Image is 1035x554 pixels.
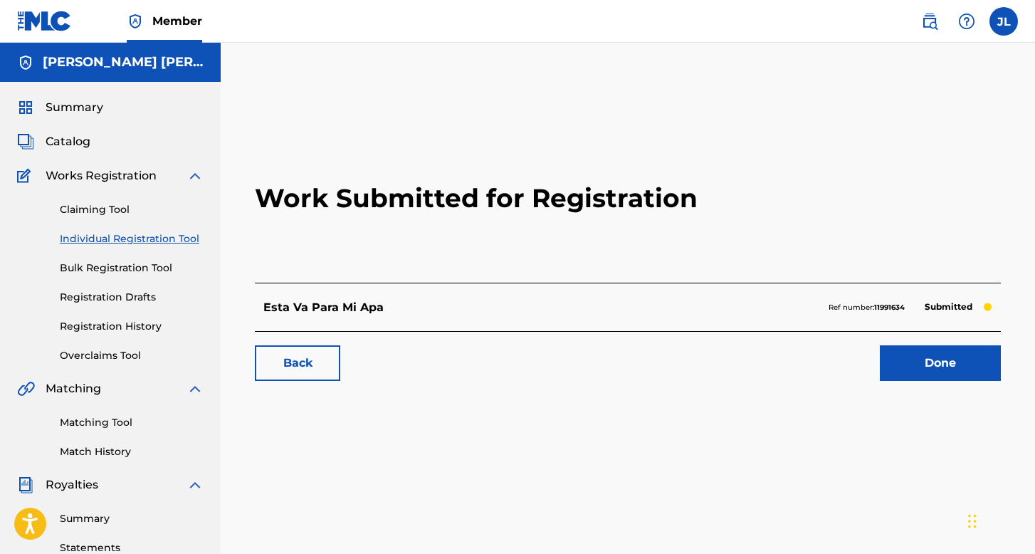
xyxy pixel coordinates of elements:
[152,13,202,29] span: Member
[918,297,979,317] p: Submitted
[60,511,204,526] a: Summary
[17,133,34,150] img: Catalog
[17,133,90,150] a: CatalogCatalog
[46,167,157,184] span: Works Registration
[880,345,1001,381] a: Done
[46,476,98,493] span: Royalties
[17,54,34,71] img: Accounts
[60,415,204,430] a: Matching Tool
[60,319,204,334] a: Registration History
[186,476,204,493] img: expand
[46,99,103,116] span: Summary
[255,345,340,381] a: Back
[127,13,144,30] img: Top Rightsholder
[186,380,204,397] img: expand
[17,99,34,116] img: Summary
[263,299,384,316] p: Esta Va Para Mi Apa
[995,351,1035,466] iframe: Resource Center
[874,303,905,312] strong: 11991634
[921,13,938,30] img: search
[60,202,204,217] a: Claiming Tool
[964,486,1035,554] div: Widget de chat
[829,301,905,314] p: Ref number:
[60,444,204,459] a: Match History
[60,261,204,276] a: Bulk Registration Tool
[17,11,72,31] img: MLC Logo
[915,7,944,36] a: Public Search
[60,290,204,305] a: Registration Drafts
[952,7,981,36] div: Help
[60,231,204,246] a: Individual Registration Tool
[43,54,204,70] h5: Jose Alfredo Lopez Alfredo
[958,13,975,30] img: help
[17,380,35,397] img: Matching
[60,348,204,363] a: Overclaims Tool
[17,476,34,493] img: Royalties
[964,486,1035,554] iframe: Chat Widget
[989,7,1018,36] div: User Menu
[46,380,101,397] span: Matching
[17,99,103,116] a: SummarySummary
[255,114,1001,283] h2: Work Submitted for Registration
[968,500,977,543] div: Arrastrar
[46,133,90,150] span: Catalog
[17,167,36,184] img: Works Registration
[186,167,204,184] img: expand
